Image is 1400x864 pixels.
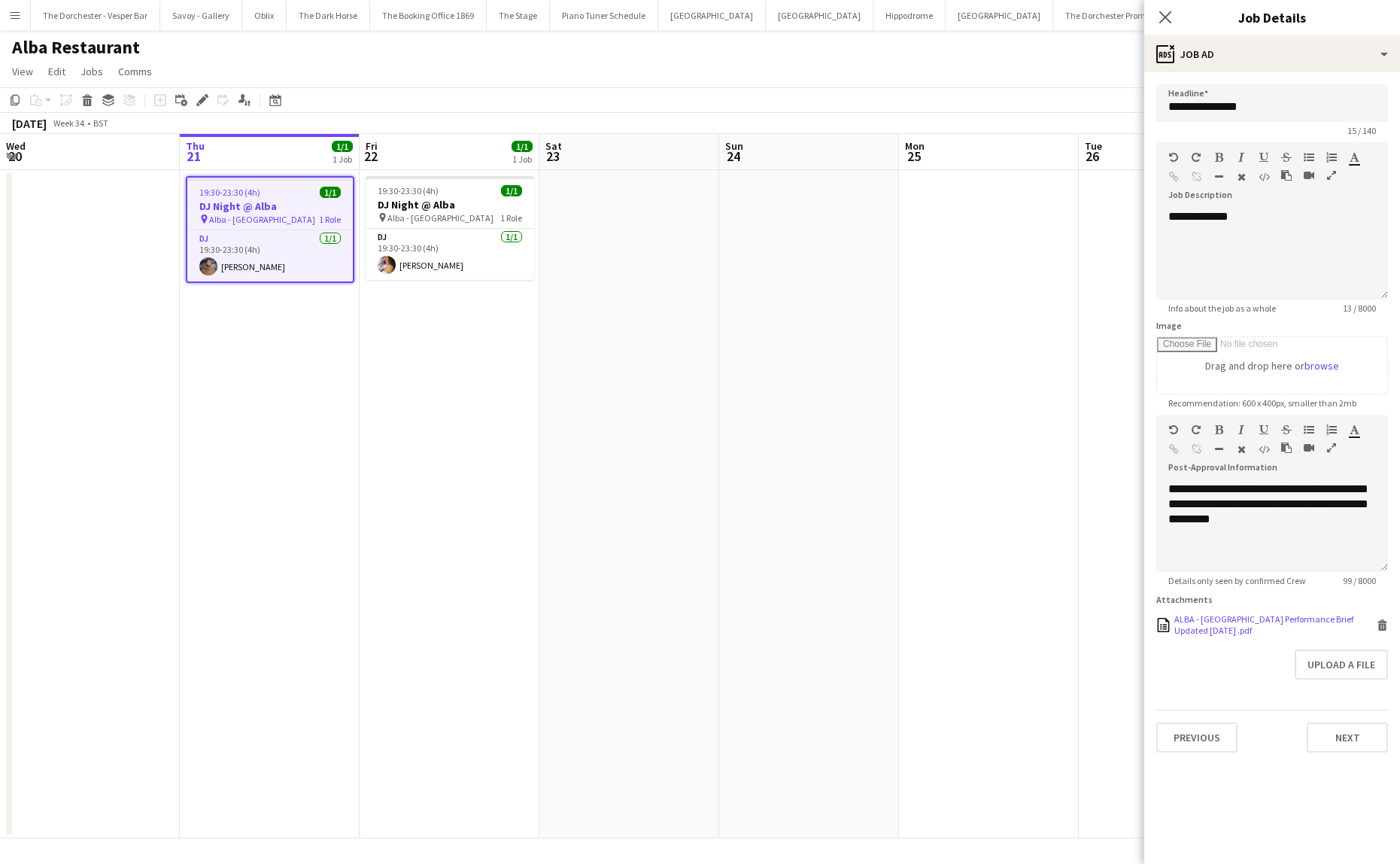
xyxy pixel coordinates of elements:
[1326,442,1337,454] button: Fullscreen
[1281,424,1292,436] button: Strikethrough
[31,1,160,30] button: The Dorchester - Vesper Bar
[186,139,205,153] span: Thu
[1174,613,1373,636] div: ALBA - London Performance Brief Updated July 2025 .pdf
[905,139,925,153] span: Mon
[80,65,103,78] span: Jobs
[93,117,108,129] div: BST
[187,230,353,281] app-card-role: DJ1/119:30-23:30 (4h)[PERSON_NAME]
[333,154,352,165] div: 1 Job
[366,176,534,280] app-job-card: 19:30-23:30 (4h)1/1DJ Night @ Alba Alba - [GEOGRAPHIC_DATA]1 RoleDJ1/119:30-23:30 (4h)[PERSON_NAME]
[1295,650,1388,680] button: Upload a file
[50,117,87,129] span: Week 34
[1144,36,1400,72] div: Job Ad
[500,212,522,224] span: 1 Role
[1236,443,1247,455] button: Clear Formatting
[1349,424,1359,436] button: Text Color
[363,148,378,165] span: 22
[512,141,533,152] span: 1/1
[1156,397,1368,409] span: Recommendation: 600 x 400px, smaller than 2mb
[242,1,287,30] button: Oblix
[725,139,743,153] span: Sun
[1213,424,1224,436] button: Bold
[1085,139,1102,153] span: Tue
[1259,171,1269,183] button: HTML Code
[543,148,562,165] span: 23
[946,1,1053,30] button: [GEOGRAPHIC_DATA]
[1236,424,1247,436] button: Italic
[1281,442,1292,454] button: Paste as plain text
[1326,424,1337,436] button: Ordered List
[501,185,522,196] span: 1/1
[1156,723,1238,753] button: Previous
[1259,443,1269,455] button: HTML Code
[1259,424,1269,436] button: Underline
[184,148,205,165] span: 21
[332,141,353,152] span: 1/1
[186,176,354,283] app-job-card: 19:30-23:30 (4h)1/1DJ Night @ Alba Alba - [GEOGRAPHIC_DATA]1 RoleDJ1/119:30-23:30 (4h)[PERSON_NAME]
[658,1,766,30] button: [GEOGRAPHIC_DATA]
[1307,723,1388,753] button: Next
[1304,169,1314,181] button: Insert video
[118,65,152,78] span: Comms
[873,1,946,30] button: Hippodrome
[48,65,65,78] span: Edit
[1236,151,1247,163] button: Italic
[1236,171,1247,183] button: Clear Formatting
[187,199,353,213] h3: DJ Night @ Alba
[1335,125,1388,136] span: 15 / 140
[723,148,743,165] span: 24
[1304,424,1314,436] button: Unordered List
[4,148,26,165] span: 20
[1168,424,1179,436] button: Undo
[1304,442,1314,454] button: Insert video
[366,198,534,211] h3: DJ Night @ Alba
[1331,303,1388,314] span: 13 / 8000
[366,139,378,153] span: Fri
[1168,151,1179,163] button: Undo
[766,1,873,30] button: [GEOGRAPHIC_DATA]
[6,139,26,153] span: Wed
[112,62,158,81] a: Comms
[550,1,658,30] button: Piano Tuner Schedule
[1213,151,1224,163] button: Bold
[1156,575,1318,586] span: Details only seen by confirmed Crew
[370,1,487,30] button: The Booking Office 1869
[42,62,71,81] a: Edit
[6,62,39,81] a: View
[1213,171,1224,183] button: Horizontal Line
[1156,594,1213,605] label: Attachments
[1144,8,1400,27] h3: Job Details
[378,185,439,196] span: 19:30-23:30 (4h)
[1259,151,1269,163] button: Underline
[1053,1,1183,30] button: The Dorchester Promenade
[487,1,550,30] button: The Stage
[545,139,562,153] span: Sat
[903,148,925,165] span: 25
[209,214,315,225] span: Alba - [GEOGRAPHIC_DATA]
[1083,148,1102,165] span: 26
[12,116,47,131] div: [DATE]
[1349,151,1359,163] button: Text Color
[320,187,341,198] span: 1/1
[1191,424,1201,436] button: Redo
[74,62,109,81] a: Jobs
[1281,151,1292,163] button: Strikethrough
[160,1,242,30] button: Savoy - Gallery
[387,212,493,224] span: Alba - [GEOGRAPHIC_DATA]
[199,187,260,198] span: 19:30-23:30 (4h)
[1213,443,1224,455] button: Horizontal Line
[1331,575,1388,586] span: 99 / 8000
[287,1,370,30] button: The Dark Horse
[319,214,341,225] span: 1 Role
[1156,303,1288,314] span: Info about the job as a whole
[1326,169,1337,181] button: Fullscreen
[12,36,140,59] h1: Alba Restaurant
[1326,151,1337,163] button: Ordered List
[1281,169,1292,181] button: Paste as plain text
[1304,151,1314,163] button: Unordered List
[512,154,532,165] div: 1 Job
[366,229,534,280] app-card-role: DJ1/119:30-23:30 (4h)[PERSON_NAME]
[1191,151,1201,163] button: Redo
